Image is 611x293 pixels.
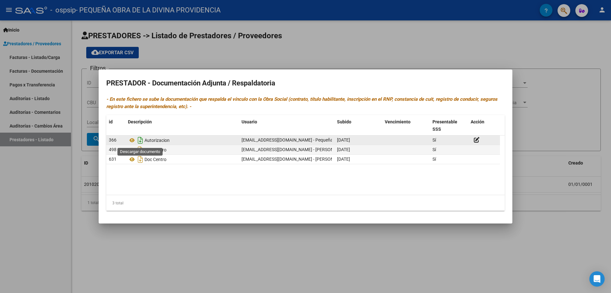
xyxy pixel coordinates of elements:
[242,119,257,124] span: Usuario
[109,157,116,162] span: 631
[432,157,436,162] span: Sí
[242,147,349,152] span: [EMAIL_ADDRESS][DOMAIN_NAME] - [PERSON_NAME]
[128,119,152,124] span: Descripción
[136,145,144,155] i: Descargar documento
[430,115,468,136] datatable-header-cell: Presentable SSS
[432,137,436,143] span: Sí
[432,147,436,152] span: Sí
[385,119,411,124] span: Vencimiento
[144,157,166,162] span: Doc Centro
[382,115,430,136] datatable-header-cell: Vencimiento
[109,147,116,152] span: 498
[242,137,393,143] span: [EMAIL_ADDRESS][DOMAIN_NAME] - Pequeña Obra De La Divina Providencia
[109,137,116,143] span: 366
[337,119,351,124] span: Subido
[468,115,500,136] datatable-header-cell: Acción
[106,96,497,109] i: - En este fichero se sube la documentación que respalda el vínculo con la Obra Social (contrato, ...
[106,115,125,136] datatable-header-cell: id
[471,119,484,124] span: Acción
[144,147,166,152] span: Doc Centro
[589,271,605,287] div: Open Intercom Messenger
[106,195,505,211] div: 3 total
[136,154,144,165] i: Descargar documento
[242,157,349,162] span: [EMAIL_ADDRESS][DOMAIN_NAME] - [PERSON_NAME]
[106,77,505,89] h2: PRESTADOR - Documentación Adjunta / Respaldatoria
[337,137,350,143] span: [DATE]
[144,138,170,143] span: Autorizacion
[432,119,457,132] span: Presentable SSS
[136,135,144,145] i: Descargar documento
[125,115,239,136] datatable-header-cell: Descripción
[239,115,334,136] datatable-header-cell: Usuario
[337,147,350,152] span: [DATE]
[337,157,350,162] span: [DATE]
[334,115,382,136] datatable-header-cell: Subido
[109,119,113,124] span: id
